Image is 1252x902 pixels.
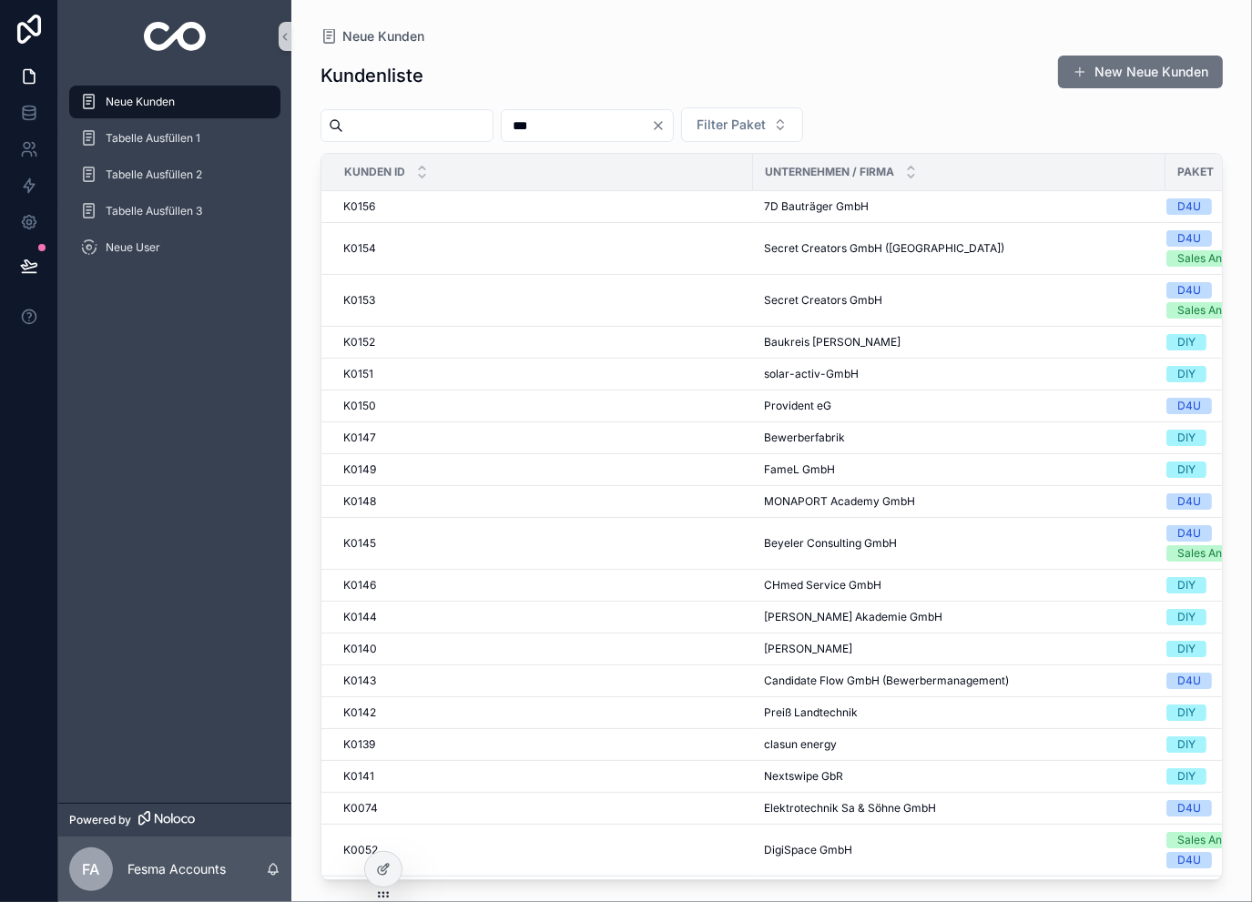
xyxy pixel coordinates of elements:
[343,241,742,256] a: K0154
[764,769,1155,784] a: Nextswipe GbR
[106,95,175,109] span: Neue Kunden
[764,843,852,857] span: DigiSpace GmbH
[764,199,1155,214] a: 7D Bauträger GmbH
[1177,282,1201,299] div: D4U
[1177,609,1196,625] div: DIY
[343,536,742,551] a: K0145
[764,578,881,593] span: CHmed Service GmbH
[58,73,291,288] div: scrollable content
[342,27,424,46] span: Neue Kunden
[1177,366,1196,382] div: DIY
[343,705,376,720] span: K0142
[1177,230,1201,247] div: D4U
[343,801,378,816] span: K0074
[1177,641,1196,657] div: DIY
[1177,577,1196,593] div: DIY
[69,195,280,228] a: Tabelle Ausfüllen 3
[764,610,1155,624] a: [PERSON_NAME] Akademie GmbH
[764,399,831,413] span: Provident eG
[764,674,1009,688] span: Candidate Flow GmbH (Bewerbermanagement)
[764,241,1155,256] a: Secret Creators GmbH ([GEOGRAPHIC_DATA])
[58,803,291,836] a: Powered by
[343,335,375,350] span: K0152
[764,399,1155,413] a: Provident eG
[764,769,843,784] span: Nextswipe GbR
[697,116,766,134] span: Filter Paket
[343,293,742,308] a: K0153
[106,131,200,146] span: Tabelle Ausfüllen 1
[321,63,423,88] h1: Kundenliste
[343,431,742,445] a: K0147
[343,769,742,784] a: K0141
[344,165,405,179] span: Kunden ID
[69,231,280,264] a: Neue User
[343,578,742,593] a: K0146
[764,737,1155,752] a: clasun energy
[69,813,131,827] span: Powered by
[343,610,377,624] span: K0144
[764,199,869,214] span: 7D Bauträger GmbH
[1177,800,1201,816] div: D4U
[764,705,858,720] span: Preiß Landtechnik
[343,642,742,656] a: K0140
[764,536,897,551] span: Beyeler Consulting GmbH
[343,705,742,720] a: K0142
[343,610,742,624] a: K0144
[343,199,375,214] span: K0156
[69,122,280,155] a: Tabelle Ausfüllen 1
[343,462,742,477] a: K0149
[106,167,202,182] span: Tabelle Ausfüllen 2
[343,494,376,509] span: K0148
[681,107,803,142] button: Select Button
[343,674,742,688] a: K0143
[1177,198,1201,215] div: D4U
[106,240,160,255] span: Neue User
[1177,704,1196,721] div: DIY
[343,199,742,214] a: K0156
[69,86,280,118] a: Neue Kunden
[1177,673,1201,689] div: D4U
[764,737,837,752] span: clasun energy
[764,431,1155,445] a: Bewerberfabrik
[343,578,376,593] span: K0146
[764,462,835,477] span: FameL GmbH
[764,642,852,656] span: [PERSON_NAME]
[343,674,376,688] span: K0143
[343,431,376,445] span: K0147
[1177,461,1196,478] div: DIY
[343,769,374,784] span: K0141
[764,642,1155,656] a: [PERSON_NAME]
[343,536,376,551] span: K0145
[764,293,1155,308] a: Secret Creators GmbH
[343,335,742,350] a: K0152
[764,494,915,509] span: MONAPORT Academy GmbH
[764,674,1155,688] a: Candidate Flow GmbH (Bewerbermanagement)
[764,705,1155,720] a: Preiß Landtechnik
[343,801,742,816] a: K0074
[764,801,1155,816] a: Elektrotechnik Sa & Söhne GmbH
[1058,56,1223,88] button: New Neue Kunden
[1177,493,1201,510] div: D4U
[343,399,376,413] span: K0150
[764,431,845,445] span: Bewerberfabrik
[106,204,202,218] span: Tabelle Ausfüllen 3
[1177,430,1196,446] div: DIY
[343,494,742,509] a: K0148
[764,462,1155,477] a: FameL GmbH
[343,367,742,381] a: K0151
[764,610,942,624] span: [PERSON_NAME] Akademie GmbH
[1177,852,1201,868] div: D4U
[1177,736,1196,753] div: DIY
[1177,768,1196,785] div: DIY
[343,737,375,752] span: K0139
[765,165,894,179] span: Unternehmen / Firma
[1177,165,1214,179] span: Paket
[1177,398,1201,414] div: D4U
[1177,334,1196,350] div: DIY
[651,118,673,133] button: Clear
[764,293,882,308] span: Secret Creators GmbH
[764,241,1004,256] span: Secret Creators GmbH ([GEOGRAPHIC_DATA])
[764,578,1155,593] a: CHmed Service GmbH
[343,241,376,256] span: K0154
